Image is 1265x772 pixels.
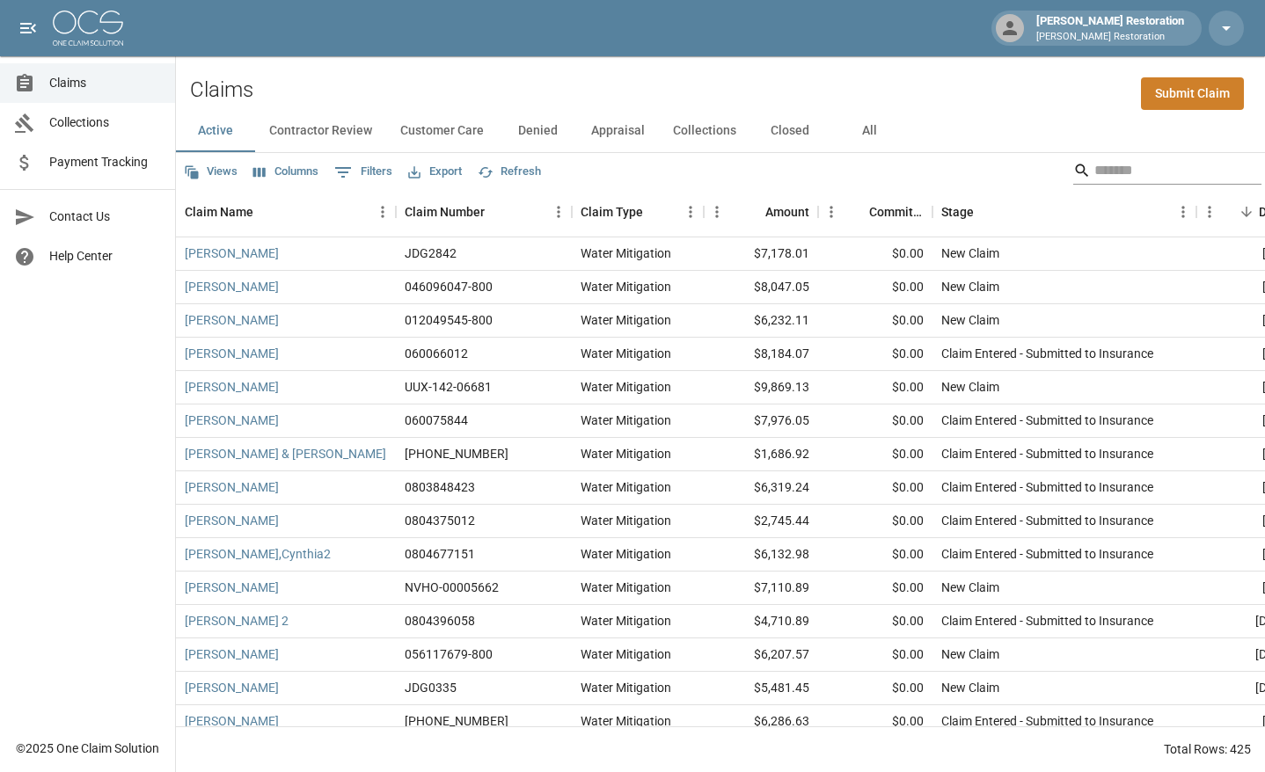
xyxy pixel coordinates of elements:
a: [PERSON_NAME] [185,712,279,730]
div: $0.00 [818,404,932,438]
div: Claim Entered - Submitted to Insurance [941,345,1153,362]
div: Water Mitigation [581,411,671,429]
a: [PERSON_NAME] [185,311,279,329]
div: $1,686.92 [704,438,818,471]
span: Payment Tracking [49,153,161,171]
div: Claim Entered - Submitted to Insurance [941,512,1153,529]
div: Claim Type [572,187,704,237]
span: Help Center [49,247,161,266]
div: 056117679-800 [405,645,493,663]
a: [PERSON_NAME] 2 [185,612,289,630]
div: 0804375012 [405,512,475,529]
div: [PERSON_NAME] Restoration [1029,12,1191,44]
button: Customer Care [386,110,498,152]
div: $4,710.89 [704,605,818,638]
button: Menu [545,199,572,225]
button: Closed [750,110,830,152]
div: JDG2842 [405,244,457,262]
div: Amount [765,187,809,237]
div: Total Rows: 425 [1164,740,1251,758]
div: $7,976.05 [704,404,818,438]
button: Select columns [249,158,323,186]
div: 01-009-230554 [405,712,508,730]
a: Submit Claim [1141,77,1244,110]
span: Contact Us [49,208,161,226]
button: All [830,110,909,152]
div: Water Mitigation [581,679,671,696]
a: [PERSON_NAME] [185,411,279,429]
div: New Claim [941,278,999,295]
button: Menu [704,199,730,225]
div: New Claim [941,311,999,329]
div: $0.00 [818,605,932,638]
div: $2,745.44 [704,505,818,538]
div: Water Mitigation [581,545,671,563]
div: Water Mitigation [581,478,671,496]
div: Committed Amount [869,187,924,237]
span: Collections [49,113,161,132]
div: $0.00 [818,237,932,271]
button: Menu [369,199,396,225]
a: [PERSON_NAME],Cynthia2 [185,545,331,563]
div: Claim Name [176,187,396,237]
div: Stage [941,187,974,237]
a: [PERSON_NAME] [185,278,279,295]
div: New Claim [941,378,999,396]
button: open drawer [11,11,46,46]
a: [PERSON_NAME] [185,244,279,262]
button: Show filters [330,158,397,186]
div: Claim Number [405,187,485,237]
div: $6,286.63 [704,705,818,739]
div: Claim Entered - Submitted to Insurance [941,478,1153,496]
div: Amount [704,187,818,237]
a: [PERSON_NAME] [185,378,279,396]
div: Water Mitigation [581,612,671,630]
div: 012049545-800 [405,311,493,329]
a: [PERSON_NAME] [185,345,279,362]
div: Water Mitigation [581,445,671,462]
a: [PERSON_NAME] [185,579,279,596]
div: 046096047-800 [405,278,493,295]
div: $0.00 [818,638,932,672]
div: Water Mitigation [581,579,671,596]
button: Sort [485,200,509,224]
div: 060075844 [405,411,468,429]
div: $0.00 [818,471,932,505]
div: 060-064-437 [405,445,508,462]
div: $8,184.07 [704,338,818,371]
button: Active [176,110,255,152]
div: $6,132.98 [704,538,818,572]
button: Export [404,158,466,186]
div: $0.00 [818,371,932,404]
div: $0.00 [818,505,932,538]
div: Claim Entered - Submitted to Insurance [941,545,1153,563]
button: Sort [1234,200,1259,224]
div: Water Mitigation [581,311,671,329]
div: $0.00 [818,672,932,705]
button: Collections [659,110,750,152]
div: Water Mitigation [581,278,671,295]
button: Sort [253,200,278,224]
div: Committed Amount [818,187,932,237]
button: Menu [1170,199,1196,225]
button: Denied [498,110,577,152]
div: Claim Name [185,187,253,237]
div: New Claim [941,579,999,596]
div: $7,110.89 [704,572,818,605]
div: New Claim [941,679,999,696]
button: Menu [818,199,845,225]
div: Water Mitigation [581,244,671,262]
button: Appraisal [577,110,659,152]
button: Sort [643,200,668,224]
div: Claim Type [581,187,643,237]
div: $0.00 [818,705,932,739]
div: $6,232.11 [704,304,818,338]
div: $6,207.57 [704,638,818,672]
div: Claim Entered - Submitted to Insurance [941,411,1153,429]
div: Search [1073,157,1261,188]
div: $9,869.13 [704,371,818,404]
div: 0804396058 [405,612,475,630]
div: 0804677151 [405,545,475,563]
img: ocs-logo-white-transparent.png [53,11,123,46]
div: $0.00 [818,438,932,471]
